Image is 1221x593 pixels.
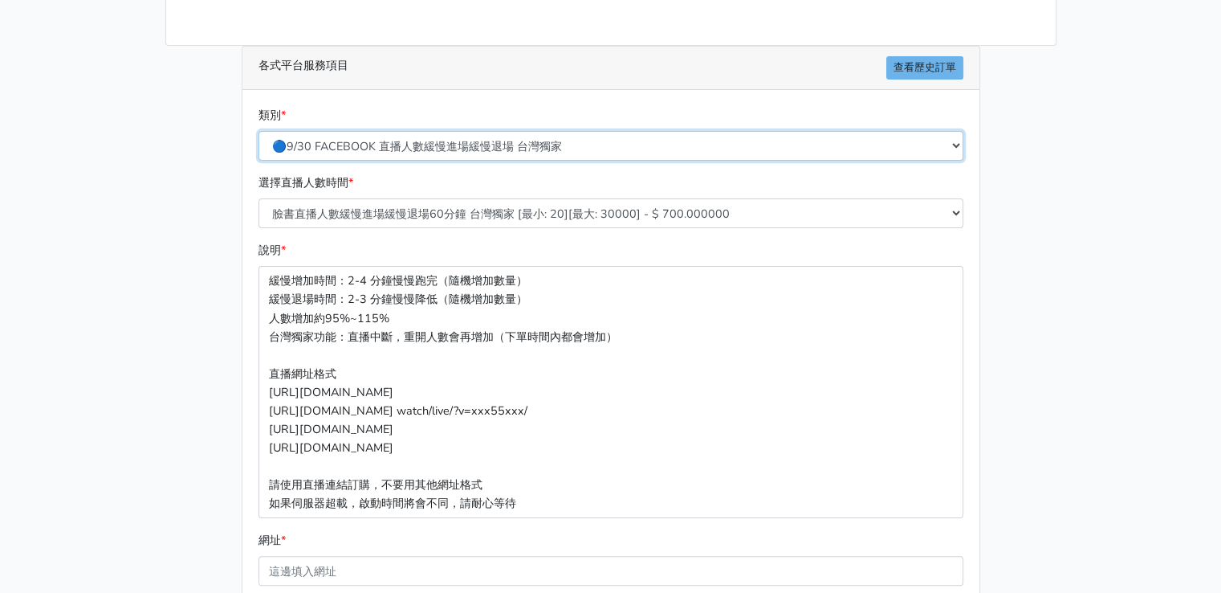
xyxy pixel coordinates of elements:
[258,531,286,550] label: 網址
[258,266,963,518] p: 緩慢增加時間：2-4 分鐘慢慢跑完（隨機增加數量） 緩慢退場時間：2-3 分鐘慢慢降低（隨機增加數量） 人數增加約95%~115% 台灣獨家功能：直播中斷，重開人數會再增加（下單時間內都會增加）...
[258,106,286,125] label: 類別
[886,56,963,80] a: 查看歷史訂單
[258,174,353,192] label: 選擇直播人數時間
[242,47,979,90] div: 各式平台服務項目
[258,241,286,260] label: 說明
[258,556,963,586] input: 這邊填入網址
